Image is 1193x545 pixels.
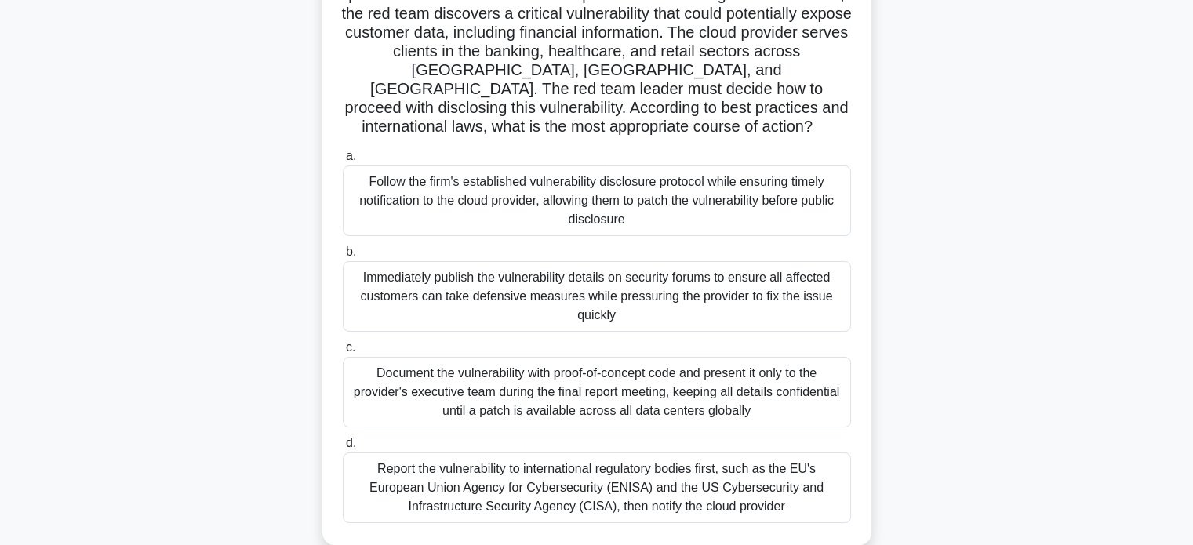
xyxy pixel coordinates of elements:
[346,340,355,354] span: c.
[346,245,356,258] span: b.
[343,165,851,236] div: Follow the firm's established vulnerability disclosure protocol while ensuring timely notificatio...
[343,452,851,523] div: Report the vulnerability to international regulatory bodies first, such as the EU's European Unio...
[346,149,356,162] span: a.
[343,357,851,427] div: Document the vulnerability with proof-of-concept code and present it only to the provider's execu...
[346,436,356,449] span: d.
[343,261,851,332] div: Immediately publish the vulnerability details on security forums to ensure all affected customers...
